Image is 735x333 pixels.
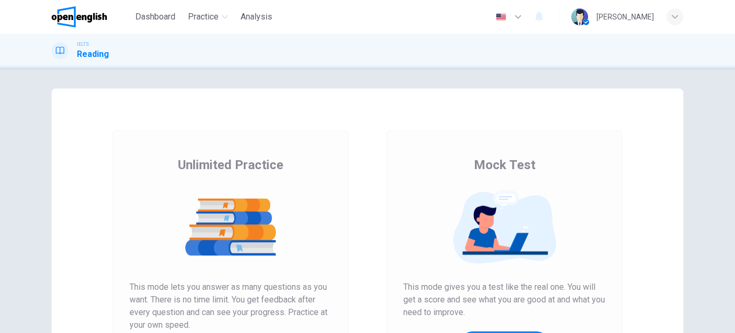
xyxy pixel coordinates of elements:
[77,48,109,61] h1: Reading
[474,156,535,173] span: Mock Test
[236,7,276,26] button: Analysis
[52,6,131,27] a: OpenEnglish logo
[241,11,272,23] span: Analysis
[184,7,232,26] button: Practice
[130,281,332,331] span: This mode lets you answer as many questions as you want. There is no time limit. You get feedback...
[494,13,508,21] img: en
[77,41,89,48] span: IELTS
[597,11,654,23] div: [PERSON_NAME]
[52,6,107,27] img: OpenEnglish logo
[131,7,180,26] button: Dashboard
[571,8,588,25] img: Profile picture
[188,11,218,23] span: Practice
[403,281,605,319] span: This mode gives you a test like the real one. You will get a score and see what you are good at a...
[178,156,283,173] span: Unlimited Practice
[135,11,175,23] span: Dashboard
